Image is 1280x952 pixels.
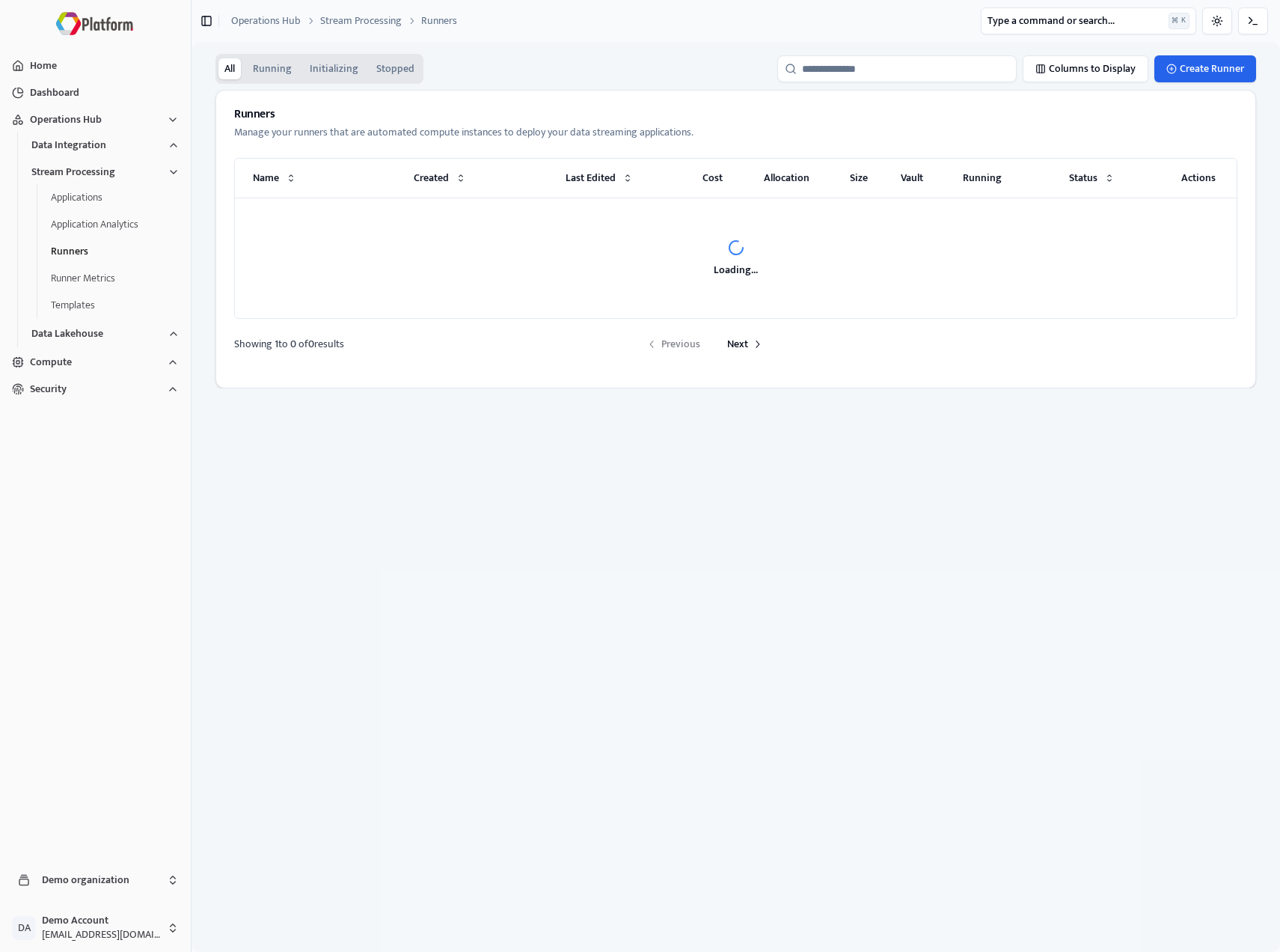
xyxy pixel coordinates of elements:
button: Running [247,58,298,79]
span: 0 [308,335,314,353]
span: Showing to of results [234,335,344,353]
button: Templates [45,293,186,317]
a: Stream Processing [320,13,402,28]
div: Cost [692,171,733,186]
button: Data Integration [25,133,186,157]
button: Columns to Display [1023,55,1148,82]
span: Operations Hub [30,112,102,127]
a: Go to next page [715,331,771,358]
div: Running [946,171,1018,186]
span: Demo organization [42,873,161,887]
span: 1 [275,335,278,353]
span: Create Runner [1180,61,1244,76]
a: Go to previous page [639,331,712,358]
button: Data Lakehouse [25,322,186,346]
span: Data Lakehouse [31,326,103,341]
div: Allocation [745,171,828,186]
button: All [218,58,241,79]
button: Dashboard [6,81,185,105]
a: Operations Hub [231,13,301,28]
button: Stream Processing [25,160,186,184]
button: Runner Metrics [45,266,186,290]
button: Applications [45,186,186,210]
button: Operations Hub [6,108,185,132]
nav: pagination [639,331,771,358]
button: Status [1057,165,1127,192]
p: Manage your runners that are automated compute instances to deploy your data streaming applications. [234,125,1237,140]
button: Stopped [370,58,420,79]
h3: Runners [234,109,1237,120]
button: Runners [45,239,186,263]
button: Compute [6,350,185,374]
button: Type a command or search...⌘K [981,7,1196,34]
a: Runners [421,13,457,28]
span: Data Integration [31,138,106,153]
button: DADemo Account[EMAIL_ADDRESS][DOMAIN_NAME] [6,910,185,946]
span: Previous [661,337,700,352]
button: Name [241,165,309,192]
span: Compute [30,355,72,370]
iframe: JSD widget [1279,951,1280,952]
span: [EMAIL_ADDRESS][DOMAIN_NAME] [42,927,161,942]
span: Demo Account [42,914,161,927]
div: Vault [889,171,934,186]
button: Create Runner [1154,55,1256,82]
span: Stream Processing [31,165,115,180]
div: Size [840,171,878,186]
span: Next [727,337,748,352]
div: Actions [1166,171,1231,186]
button: Home [6,54,185,78]
button: Application Analytics [45,213,186,237]
button: Demo organization [6,862,185,898]
span: Loading... [714,263,758,278]
span: 0 [290,335,296,353]
span: Security [30,382,67,397]
button: Security [6,377,185,401]
span: D A [12,916,36,940]
button: Initializing [304,58,364,79]
span: Type a command or search... [987,13,1115,28]
button: Created [402,165,479,192]
button: Last Edited [554,165,646,192]
nav: breadcrumb [231,13,457,28]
